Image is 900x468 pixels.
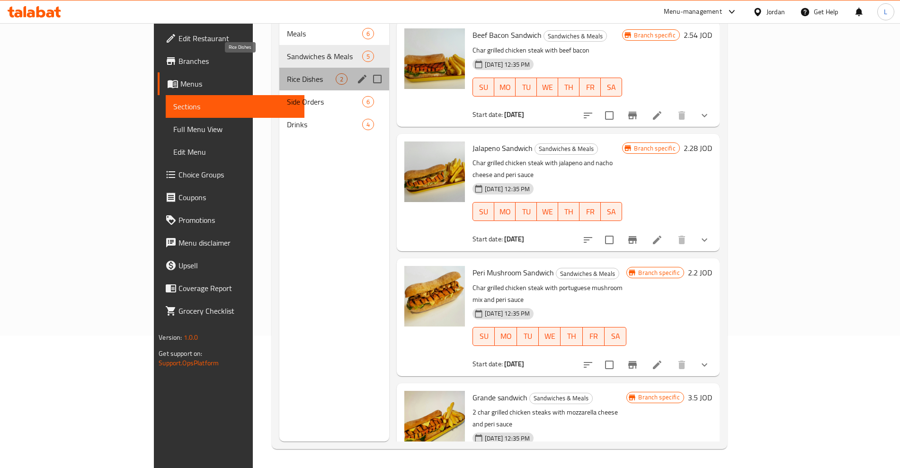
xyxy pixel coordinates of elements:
[173,146,296,158] span: Edit Menu
[178,33,296,44] span: Edit Restaurant
[504,233,524,245] b: [DATE]
[539,327,561,346] button: WE
[504,108,524,121] b: [DATE]
[477,80,490,94] span: SU
[634,268,683,277] span: Branch specific
[621,229,644,251] button: Branch-specific-item
[556,268,619,279] span: Sandwiches & Meals
[601,202,622,221] button: SA
[481,434,534,443] span: [DATE] 12:35 PM
[178,169,296,180] span: Choice Groups
[287,73,336,85] span: Rice Dishes
[336,73,348,85] div: items
[158,277,304,300] a: Coverage Report
[562,80,576,94] span: TH
[362,96,374,107] div: items
[587,329,601,343] span: FR
[583,80,597,94] span: FR
[158,209,304,231] a: Promotions
[599,106,619,125] span: Select to update
[166,95,304,118] a: Sections
[472,44,622,56] p: Char grilled chicken steak with beef bacon
[472,141,533,155] span: Jalapeno Sandwich
[544,31,606,42] span: Sandwiches & Meals
[543,329,557,343] span: WE
[159,357,219,369] a: Support.OpsPlatform
[684,28,712,42] h6: 2.54 JOD
[670,353,693,376] button: delete
[287,119,362,130] span: Drinks
[605,80,618,94] span: SA
[499,329,513,343] span: MO
[158,300,304,322] a: Grocery Checklist
[530,393,592,404] span: Sandwiches & Meals
[688,391,712,404] h6: 3.5 JOD
[699,359,710,371] svg: Show Choices
[363,97,374,106] span: 6
[472,282,626,306] p: Char grilled chicken steak with portuguese mushroom mix and peri sauce
[158,163,304,186] a: Choice Groups
[529,393,593,404] div: Sandwiches & Meals
[180,78,296,89] span: Menus
[605,327,626,346] button: SA
[355,72,369,86] button: edit
[159,331,182,344] span: Version:
[472,157,622,181] p: Char grilled chicken steak with jalapeno and nacho cheese and peri sauce
[558,202,579,221] button: TH
[688,266,712,279] h6: 2.2 JOD
[166,118,304,141] a: Full Menu View
[158,254,304,277] a: Upsell
[404,28,465,89] img: Beef Bacon Sandwich
[472,358,503,370] span: Start date:
[472,265,554,280] span: Peri Mushroom Sandwich
[287,28,362,39] span: Meals
[279,22,390,45] div: Meals6
[519,205,533,219] span: TU
[561,327,582,346] button: TH
[495,327,517,346] button: MO
[166,141,304,163] a: Edit Menu
[693,229,716,251] button: show more
[279,90,390,113] div: Side Orders6
[577,229,599,251] button: sort-choices
[651,359,663,371] a: Edit menu item
[178,305,296,317] span: Grocery Checklist
[651,234,663,246] a: Edit menu item
[472,233,503,245] span: Start date:
[404,266,465,327] img: Peri Mushroom Sandwich
[279,113,390,136] div: Drinks4
[605,205,618,219] span: SA
[404,391,465,451] img: Grande sandwich
[601,78,622,97] button: SA
[472,327,495,346] button: SU
[504,358,524,370] b: [DATE]
[599,355,619,375] span: Select to update
[541,205,554,219] span: WE
[287,51,362,62] span: Sandwiches & Meals
[630,31,679,40] span: Branch specific
[178,55,296,67] span: Branches
[670,229,693,251] button: delete
[521,329,535,343] span: TU
[184,331,198,344] span: 1.0.0
[579,78,601,97] button: FR
[178,237,296,248] span: Menu disclaimer
[362,119,374,130] div: items
[362,28,374,39] div: items
[562,205,576,219] span: TH
[287,96,362,107] span: Side Orders
[158,27,304,50] a: Edit Restaurant
[336,75,347,84] span: 2
[537,202,558,221] button: WE
[519,80,533,94] span: TU
[684,141,712,155] h6: 2.28 JOD
[279,45,390,68] div: Sandwiches & Meals5
[494,202,516,221] button: MO
[664,6,722,18] div: Menu-management
[494,78,516,97] button: MO
[481,309,534,318] span: [DATE] 12:35 PM
[599,230,619,250] span: Select to update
